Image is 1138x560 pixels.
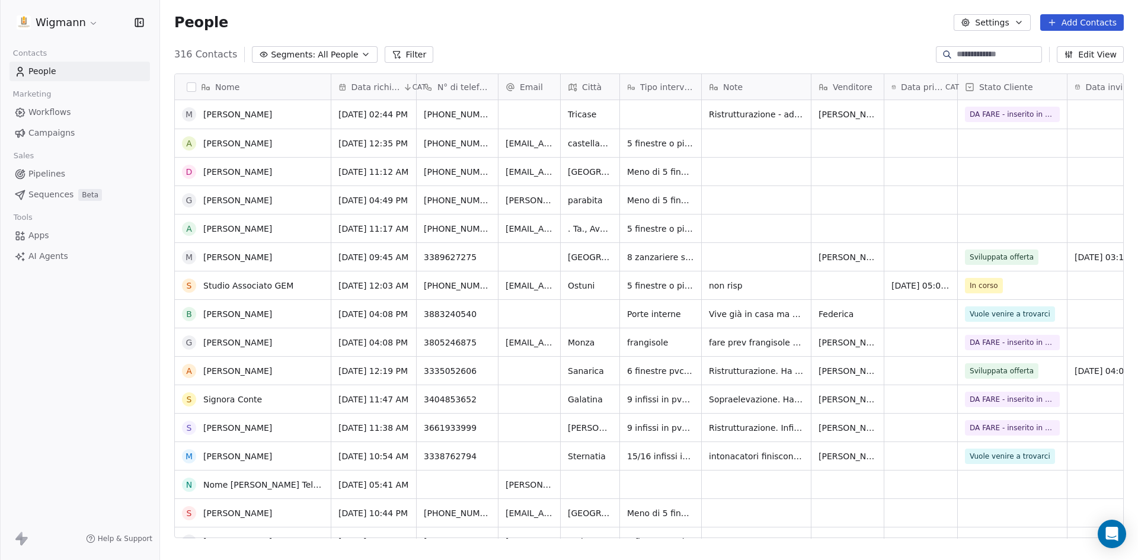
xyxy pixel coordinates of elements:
span: [DATE] 11:47 AM [338,393,408,405]
span: [DATE] 11:17 AM [338,223,408,235]
span: 5 finestre o più di 5 [627,280,694,292]
span: G [182,335,196,350]
span: [DATE] 10:54 AM [338,450,408,462]
span: [DATE] 12:35 PM [338,137,408,149]
span: A [182,136,196,151]
div: Venditore [811,74,884,100]
div: Open Intercom Messenger [1098,520,1126,548]
span: Contacts [8,44,52,62]
button: Filter [385,46,434,63]
span: [EMAIL_ADDRESS][DOMAIN_NAME] [506,337,553,348]
span: Marketing [8,85,56,103]
span: Wigmann [36,15,86,30]
span: [PERSON_NAME] [819,393,877,405]
span: [PERSON_NAME] [203,166,272,178]
span: Pipelines [28,168,65,180]
span: Nome [215,81,239,93]
span: [PHONE_NUMBER] [424,194,491,206]
a: Campaigns [9,123,150,143]
span: [PHONE_NUMBER] [424,166,491,178]
span: [PERSON_NAME][EMAIL_ADDRESS][DOMAIN_NAME] [506,479,553,491]
span: M [182,449,196,463]
span: [DATE] 04:08 PM [338,308,408,320]
span: [PERSON_NAME] [203,507,272,519]
span: Campaigns [28,127,75,139]
span: Meno di 5 finestre [627,507,694,519]
span: 5 finestre o più di 5 [627,223,694,235]
span: A [182,364,196,378]
span: Nome [PERSON_NAME] Telefono [PHONE_NUMBER] Città [PERSON_NAME] Email [EMAIL_ADDRESS][DOMAIN_NAME]... [203,479,324,491]
div: Data primo contattoCAT [884,74,957,100]
span: N [182,478,196,492]
span: [EMAIL_ADDRESS][DOMAIN_NAME] [506,280,553,292]
span: [EMAIL_ADDRESS][DOMAIN_NAME] [506,507,553,519]
span: 5 finestre o più di 5 [627,137,694,149]
span: M [182,107,196,121]
span: [PERSON_NAME] [203,108,272,120]
span: surbo [568,536,591,548]
span: Sopraelevazione. Ha fatto infissi con noi nel 2012. Dice che non chiede altri preventivi perchè l... [709,393,804,405]
span: Vive già in casa ma senza porte interne. Vuole venire a vedere qualcosa in azienda o qualche foto... [709,308,804,320]
span: [DATE] 02:44 PM [338,108,408,120]
a: SequencesBeta [9,185,150,204]
span: [PERSON_NAME] [203,223,272,235]
span: [DATE] 09:45 AM [338,251,408,263]
span: Meno di 5 finestre [627,194,694,206]
span: Data primo contatto [901,81,943,93]
span: 15/16 infissi in pvc + avvolgibili [627,450,694,462]
span: [DATE] 05:04 PM [891,280,950,292]
div: Tipo intervento [620,74,701,100]
span: [DATE] 04:08 PM [338,337,408,348]
span: [PHONE_NUMBER] [424,137,491,149]
span: Signora Conte [203,393,262,405]
span: intonacatori finiscono fra 2 settimane, il portoncino centinato proponiamolo in legno - misure la... [709,450,804,462]
span: S [182,279,196,293]
span: Federica [819,308,853,320]
span: [PERSON_NAME] [203,365,272,377]
span: 8 zanzariere su infissi già montati da noi [627,251,694,263]
a: Pipelines [9,164,150,184]
span: Data richiesta [351,81,401,93]
span: 3404853652 [424,393,477,405]
span: 3389627275 [424,251,477,263]
span: 3805246875 [424,337,477,348]
span: CAT [413,82,426,92]
a: People [9,62,150,81]
span: 3661933999 [424,422,477,434]
span: Sternatia [568,450,606,462]
span: M [182,250,196,264]
span: 5 finestre o più di 5 [627,536,694,548]
span: Sequences [28,188,73,201]
span: fare prev frangisole senza veletta - vedi mail per misure - frangisole mod. Z70 Colore 7035 o 801... [709,337,804,348]
a: Apps [9,226,150,245]
span: Venditore [833,81,872,93]
span: . Ta., Avetrana [568,223,612,235]
div: Città [561,74,619,100]
span: [DATE] 12:19 PM [338,365,408,377]
span: Data invio offerta [1085,81,1133,93]
span: [PHONE_NUMBER] [424,536,491,548]
div: Note [702,74,811,100]
span: [PHONE_NUMBER] [424,507,491,519]
span: Monza [568,337,594,348]
span: 3338762794 [424,450,477,462]
span: Tricase [568,108,596,120]
span: [EMAIL_ADDRESS][DOMAIN_NAME] [506,166,553,178]
span: Note [723,81,743,93]
span: [PERSON_NAME] [203,450,272,462]
div: Stato Cliente [958,74,1067,100]
span: [GEOGRAPHIC_DATA] [568,251,612,263]
button: Add Contacts [1040,14,1124,31]
span: [PERSON_NAME] [819,365,877,377]
span: [DATE] 04:51 PM [338,536,408,548]
span: [DATE] 04:49 PM [338,194,408,206]
span: Meno di 5 finestre [627,166,694,178]
span: Ostuni [568,280,594,292]
span: [DATE] 11:12 AM [338,166,408,178]
span: [PHONE_NUMBER] [424,223,491,235]
span: Porte interne [627,308,681,320]
span: [PERSON_NAME] [203,137,272,149]
span: [PHONE_NUMBER] [424,108,491,120]
span: [PERSON_NAME] [819,108,877,120]
span: Sanarica [568,365,604,377]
